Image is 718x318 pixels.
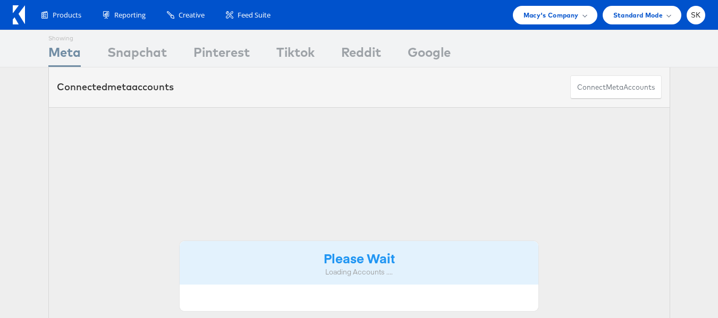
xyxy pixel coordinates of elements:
[193,43,250,67] div: Pinterest
[53,10,81,20] span: Products
[691,12,701,19] span: SK
[107,43,167,67] div: Snapchat
[523,10,579,21] span: Macy's Company
[408,43,451,67] div: Google
[48,30,81,43] div: Showing
[606,82,623,92] span: meta
[324,249,395,267] strong: Please Wait
[276,43,315,67] div: Tiktok
[114,10,146,20] span: Reporting
[57,80,174,94] div: Connected accounts
[570,75,662,99] button: ConnectmetaAccounts
[341,43,381,67] div: Reddit
[107,81,132,93] span: meta
[613,10,663,21] span: Standard Mode
[179,10,205,20] span: Creative
[48,43,81,67] div: Meta
[238,10,271,20] span: Feed Suite
[188,267,531,277] div: Loading Accounts ....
